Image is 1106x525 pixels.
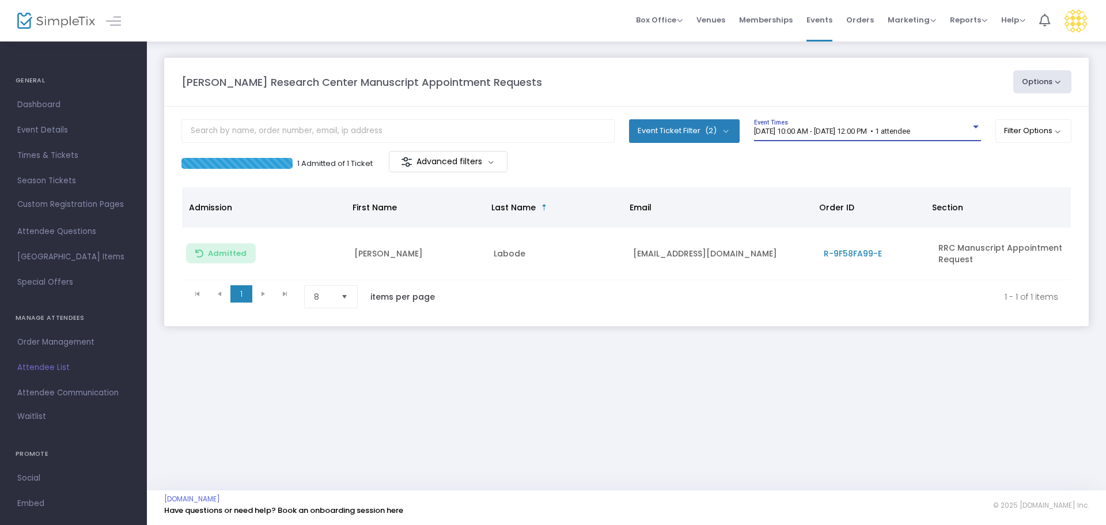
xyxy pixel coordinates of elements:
kendo-pager-info: 1 - 1 of 1 items [459,285,1058,308]
span: Reports [950,14,987,25]
span: (2) [705,126,717,135]
h4: GENERAL [16,69,131,92]
span: 8 [314,291,332,303]
span: [DATE] 10:00 AM - [DATE] 12:00 PM • 1 attendee [754,127,910,135]
span: [GEOGRAPHIC_DATA] Items [17,250,130,265]
span: Season Tickets [17,173,130,188]
span: Venues [696,5,725,35]
span: Admitted [208,249,247,258]
div: Data table [182,187,1071,280]
span: Sortable [540,203,549,212]
span: First Name [353,202,397,213]
span: Section [932,202,963,213]
span: © 2025 [DOMAIN_NAME] Inc. [993,501,1089,510]
span: Attendee List [17,360,130,375]
m-button: Advanced filters [389,151,508,172]
span: Admission [189,202,232,213]
span: Attendee Communication [17,386,130,401]
span: R-9F58FA99-E [824,248,882,259]
m-panel-title: [PERSON_NAME] Research Center Manuscript Appointment Requests [181,74,542,90]
span: Embed [17,496,130,511]
span: Order Management [17,335,130,350]
h4: MANAGE ATTENDEES [16,307,131,330]
a: [DOMAIN_NAME] [164,494,220,504]
span: Order ID [819,202,854,213]
a: Have questions or need help? Book an onboarding session here [164,505,403,516]
span: Events [806,5,832,35]
span: Dashboard [17,97,130,112]
span: Special Offers [17,275,130,290]
span: Help [1001,14,1025,25]
span: Orders [846,5,874,35]
span: Box Office [636,14,683,25]
img: filter [401,156,412,168]
button: Event Ticket Filter(2) [629,119,740,142]
span: Attendee Questions [17,224,130,239]
td: Labode [487,228,626,280]
input: Search by name, order number, email, ip address [181,119,615,143]
td: [EMAIL_ADDRESS][DOMAIN_NAME] [626,228,817,280]
span: Page 1 [230,285,252,303]
td: [PERSON_NAME] [347,228,487,280]
h4: PROMOTE [16,443,131,466]
span: Marketing [888,14,936,25]
td: RRC Manuscript Appointment Request [931,228,1071,280]
label: items per page [370,291,435,303]
button: Select [336,286,353,308]
span: Times & Tickets [17,148,130,163]
span: Waitlist [17,411,46,422]
p: 1 Admitted of 1 Ticket [297,158,373,169]
span: Custom Registration Pages [17,199,124,210]
span: Social [17,471,130,486]
span: Email [630,202,652,213]
span: Last Name [491,202,536,213]
button: Admitted [186,243,256,263]
span: Memberships [739,5,793,35]
span: Event Details [17,123,130,138]
button: Options [1013,70,1072,93]
button: Filter Options [995,119,1072,142]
